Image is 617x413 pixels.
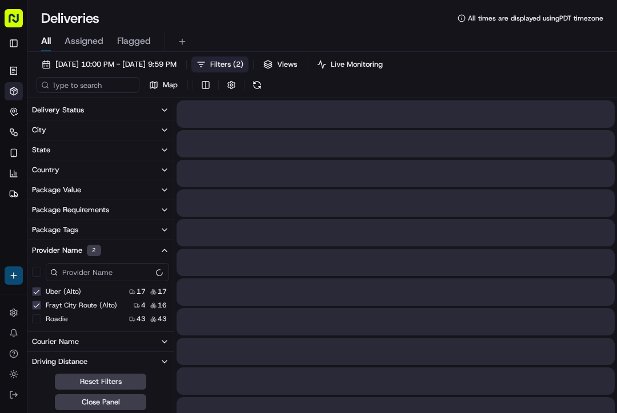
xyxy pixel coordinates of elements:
[27,100,174,120] button: Delivery Status
[46,314,68,323] label: Roadie
[7,161,92,181] a: 📗Knowledge Base
[32,145,50,155] div: State
[144,77,183,93] button: Map
[27,200,174,220] button: Package Requirements
[92,161,188,181] a: 💻API Documentation
[158,314,167,323] span: 43
[32,185,81,195] div: Package Value
[158,287,167,296] span: 17
[210,59,243,70] span: Filters
[27,160,174,180] button: Country
[114,193,138,202] span: Pylon
[141,301,146,310] span: 4
[233,59,243,70] span: ( 2 )
[32,357,87,367] div: Driving Distance
[55,59,177,70] span: [DATE] 10:00 PM - [DATE] 9:59 PM
[27,120,174,140] button: City
[468,14,603,23] span: All times are displayed using PDT timezone
[32,245,101,256] div: Provider Name
[27,220,174,240] button: Package Tags
[312,56,388,72] button: Live Monitoring
[97,167,106,176] div: 💻
[27,352,174,371] button: Driving Distance
[11,11,34,34] img: Nash
[191,56,249,72] button: Filters(2)
[277,59,297,70] span: Views
[27,180,174,200] button: Package Value
[65,34,103,48] span: Assigned
[32,205,109,215] div: Package Requirements
[163,80,178,90] span: Map
[27,140,174,160] button: State
[11,167,21,176] div: 📗
[137,287,146,296] span: 17
[11,109,32,129] img: 1736555255976-a54dd68f-1ca7-489b-9aae-adbdc363a1c4
[249,77,265,93] button: Refresh
[37,56,182,72] button: [DATE] 10:00 PM - [DATE] 9:59 PM
[30,74,206,86] input: Got a question? Start typing here...
[81,193,138,202] a: Powered byPylon
[194,112,208,126] button: Start new chat
[37,77,139,93] input: Type to search
[41,34,51,48] span: All
[32,105,84,115] div: Delivery Status
[39,109,187,120] div: Start new chat
[46,263,169,281] input: Provider Name
[55,374,146,390] button: Reset Filters
[46,301,117,310] label: Frayt City Route (Alto)
[46,287,81,296] label: Uber (Alto)
[258,56,302,72] button: Views
[32,225,78,235] div: Package Tags
[87,245,101,256] div: 2
[32,125,46,135] div: City
[27,332,174,351] button: Courier Name
[158,301,167,310] span: 16
[331,59,383,70] span: Live Monitoring
[32,165,59,175] div: Country
[108,165,183,177] span: API Documentation
[32,337,79,347] div: Courier Name
[117,34,151,48] span: Flagged
[55,394,146,410] button: Close Panel
[39,120,145,129] div: We're available if you need us!
[27,240,174,261] button: Provider Name2
[137,314,146,323] span: 43
[11,46,208,64] p: Welcome 👋
[41,9,99,27] h1: Deliveries
[23,165,87,177] span: Knowledge Base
